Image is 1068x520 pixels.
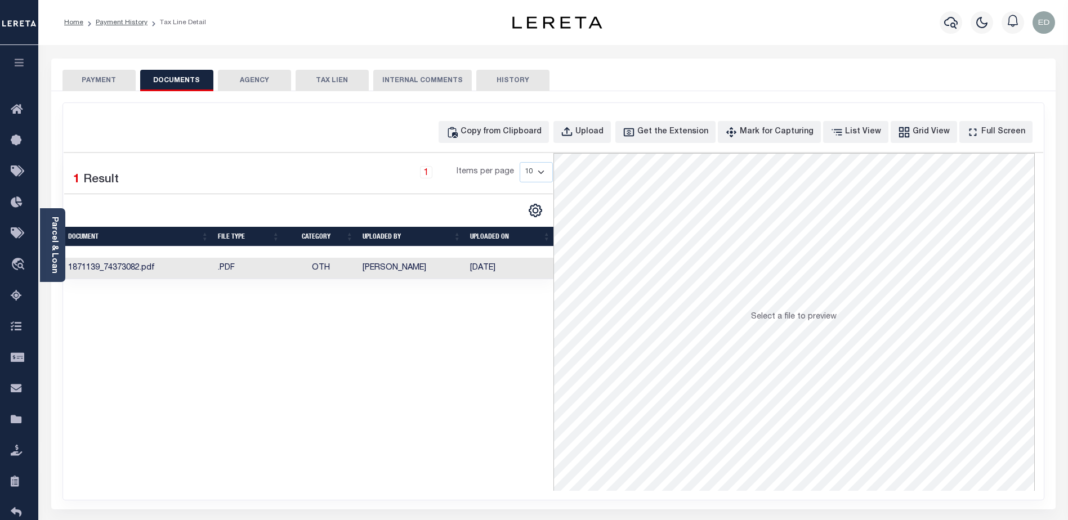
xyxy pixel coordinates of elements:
a: 1 [420,166,432,178]
img: svg+xml;base64,PHN2ZyB4bWxucz0iaHR0cDovL3d3dy53My5vcmcvMjAwMC9zdmciIHBvaW50ZXItZXZlbnRzPSJub25lIi... [1033,11,1055,34]
button: Mark for Capturing [718,121,821,143]
td: [DATE] [466,258,555,280]
div: Upload [575,126,604,138]
div: List View [845,126,881,138]
img: logo-dark.svg [512,16,602,29]
div: Full Screen [981,126,1025,138]
td: [PERSON_NAME] [358,258,466,280]
th: FILE TYPE: activate to sort column ascending [213,227,284,246]
li: Tax Line Detail [148,17,206,28]
span: Items per page [457,166,514,178]
span: OTH [312,264,330,272]
button: Get the Extension [615,121,716,143]
i: travel_explore [11,258,29,272]
div: Mark for Capturing [740,126,814,138]
button: List View [823,121,888,143]
button: PAYMENT [62,70,136,91]
button: TAX LIEN [296,70,369,91]
span: Select a file to preview [751,313,837,321]
div: Grid View [913,126,950,138]
button: AGENCY [218,70,291,91]
button: Upload [553,121,611,143]
div: Get the Extension [637,126,708,138]
button: HISTORY [476,70,549,91]
a: Home [64,19,83,26]
th: UPLOADED ON: activate to sort column ascending [466,227,555,246]
button: Copy from Clipboard [439,121,549,143]
a: Parcel & Loan [50,217,58,274]
button: Full Screen [959,121,1033,143]
button: DOCUMENTS [140,70,213,91]
label: Result [83,171,119,189]
td: .PDF [213,258,284,280]
th: UPLOADED BY: activate to sort column ascending [358,227,466,246]
button: Grid View [891,121,957,143]
td: 1871139_74373082.pdf [64,258,213,280]
a: Payment History [96,19,148,26]
div: Copy from Clipboard [461,126,542,138]
th: CATEGORY: activate to sort column ascending [284,227,358,246]
th: Document: activate to sort column ascending [64,227,213,246]
button: INTERNAL COMMENTS [373,70,472,91]
span: 1 [73,174,80,186]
